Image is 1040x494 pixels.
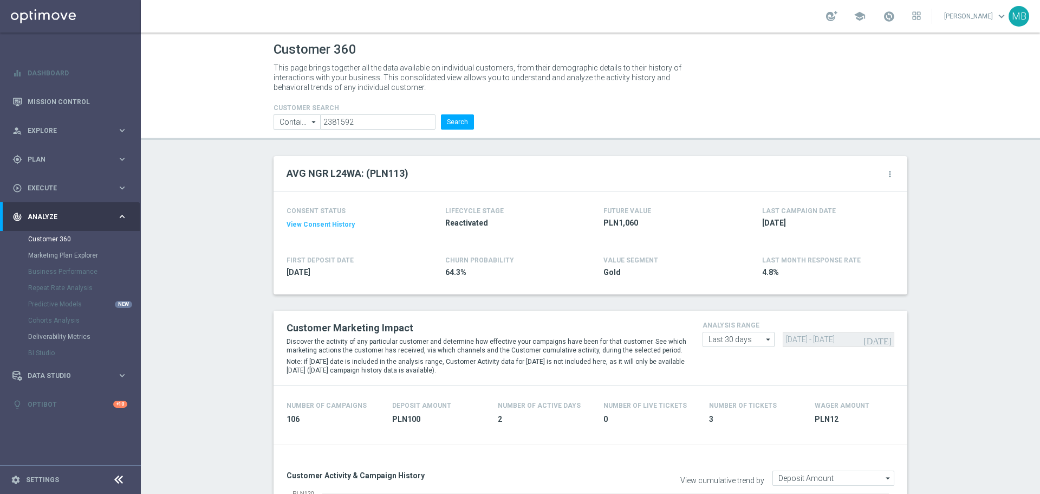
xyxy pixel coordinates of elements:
[603,402,687,409] h4: Number Of Live Tickets
[392,402,451,409] h4: Deposit Amount
[28,296,140,312] div: Predictive Models
[815,414,907,425] span: PLN12
[274,114,320,130] input: Contains
[12,68,22,78] i: equalizer
[320,114,435,130] input: Enter CID, Email, name or phone
[854,10,866,22] span: school
[441,114,474,130] button: Search
[287,167,408,180] h2: AVG NGR L24WA: (PLN113)
[12,400,22,409] i: lightbulb
[287,207,413,215] h4: CONSENT STATUS
[603,218,730,228] span: PLN1,060
[287,357,686,375] p: Note: if [DATE] date is included in the analysis range, Customer Activity data for [DATE] is not ...
[28,59,127,87] a: Dashboard
[28,247,140,264] div: Marketing Plan Explorer
[12,184,128,193] button: play_circle_outline Execute keyboard_arrow_right
[287,256,354,264] h4: FIRST DEPOSIT DATE
[943,8,1009,24] a: [PERSON_NAME]keyboard_arrow_down
[113,401,127,408] div: +10
[12,183,22,193] i: play_circle_outline
[12,371,128,380] button: Data Studio keyboard_arrow_right
[117,154,127,164] i: keyboard_arrow_right
[287,267,413,278] span: 2022-08-26
[762,267,889,278] span: 4.8%
[28,280,140,296] div: Repeat Rate Analysis
[12,213,128,221] button: track_changes Analyze keyboard_arrow_right
[445,218,572,228] span: Reactivated
[28,264,140,280] div: Business Performance
[709,402,777,409] h4: Number Of Tickets
[445,256,514,264] span: CHURN PROBABILITY
[117,211,127,222] i: keyboard_arrow_right
[12,155,22,164] i: gps_fixed
[498,402,581,409] h4: Number of Active Days
[115,301,132,308] div: NEW
[12,126,128,135] button: person_search Explore keyboard_arrow_right
[287,402,367,409] h4: Number of Campaigns
[274,42,907,57] h1: Customer 360
[117,125,127,136] i: keyboard_arrow_right
[12,212,117,222] div: Analyze
[12,59,127,87] div: Dashboard
[12,98,128,106] button: Mission Control
[12,126,22,136] i: person_search
[12,126,117,136] div: Explore
[28,332,113,341] a: Deliverability Metrics
[28,185,117,191] span: Execute
[28,373,117,379] span: Data Studio
[117,370,127,381] i: keyboard_arrow_right
[28,312,140,329] div: Cohorts Analysis
[28,156,117,163] span: Plan
[762,256,861,264] span: LAST MONTH RESPONSE RATE
[815,402,869,409] h4: Wager Amount
[28,127,117,134] span: Explore
[287,322,686,335] h2: Customer Marketing Impact
[445,267,572,278] span: 64.3%
[117,183,127,193] i: keyboard_arrow_right
[392,414,485,425] span: PLN100
[12,155,128,164] button: gps_fixed Plan keyboard_arrow_right
[28,214,117,220] span: Analyze
[274,104,474,112] h4: CUSTOMER SEARCH
[287,414,379,425] span: 106
[28,87,127,116] a: Mission Control
[28,231,140,247] div: Customer 360
[28,235,113,243] a: Customer 360
[762,218,889,228] span: 2025-09-08
[763,332,774,347] i: arrow_drop_down
[287,471,582,480] h3: Customer Activity & Campaign History
[287,337,686,355] p: Discover the activity of any particular customer and determine how effective your campaigns have ...
[12,155,117,164] div: Plan
[12,371,117,381] div: Data Studio
[12,87,127,116] div: Mission Control
[28,345,140,361] div: BI Studio
[703,322,894,329] h4: analysis range
[883,471,894,485] i: arrow_drop_down
[28,251,113,260] a: Marketing Plan Explorer
[886,170,894,178] i: more_vert
[28,390,113,419] a: Optibot
[12,400,128,409] button: lightbulb Optibot +10
[309,115,320,129] i: arrow_drop_down
[12,212,22,222] i: track_changes
[287,220,355,229] button: View Consent History
[603,256,658,264] h4: VALUE SEGMENT
[703,332,775,347] input: analysis range
[445,207,504,215] h4: LIFECYCLE STAGE
[11,475,21,485] i: settings
[26,477,59,483] a: Settings
[12,69,128,78] button: equalizer Dashboard
[12,183,117,193] div: Execute
[28,329,140,345] div: Deliverability Metrics
[498,414,590,425] span: 2
[603,267,730,278] span: Gold
[762,207,836,215] h4: LAST CAMPAIGN DATE
[1009,6,1029,27] div: MB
